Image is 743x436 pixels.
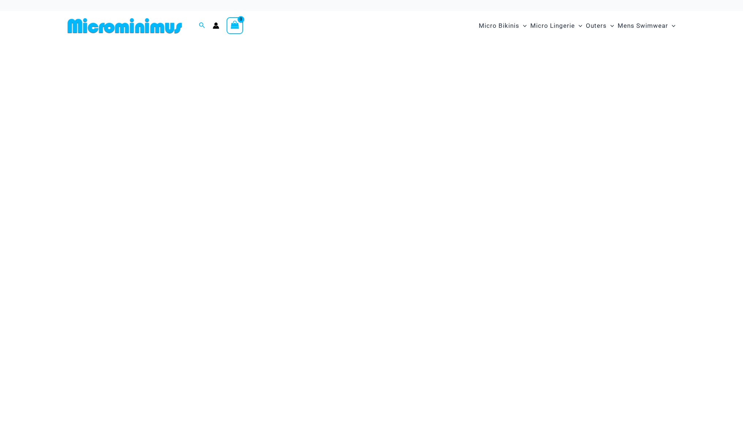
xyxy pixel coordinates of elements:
[668,16,675,35] span: Menu Toggle
[476,14,679,38] nav: Site Navigation
[575,16,582,35] span: Menu Toggle
[607,16,614,35] span: Menu Toggle
[616,15,677,37] a: Mens SwimwearMenu ToggleMenu Toggle
[477,15,528,37] a: Micro BikinisMenu ToggleMenu Toggle
[199,21,205,30] a: Search icon link
[213,22,219,29] a: Account icon link
[519,16,527,35] span: Menu Toggle
[530,16,575,35] span: Micro Lingerie
[528,15,584,37] a: Micro LingerieMenu ToggleMenu Toggle
[65,18,185,34] img: MM SHOP LOGO FLAT
[227,17,243,34] a: View Shopping Cart, empty
[586,16,607,35] span: Outers
[479,16,519,35] span: Micro Bikinis
[618,16,668,35] span: Mens Swimwear
[584,15,616,37] a: OutersMenu ToggleMenu Toggle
